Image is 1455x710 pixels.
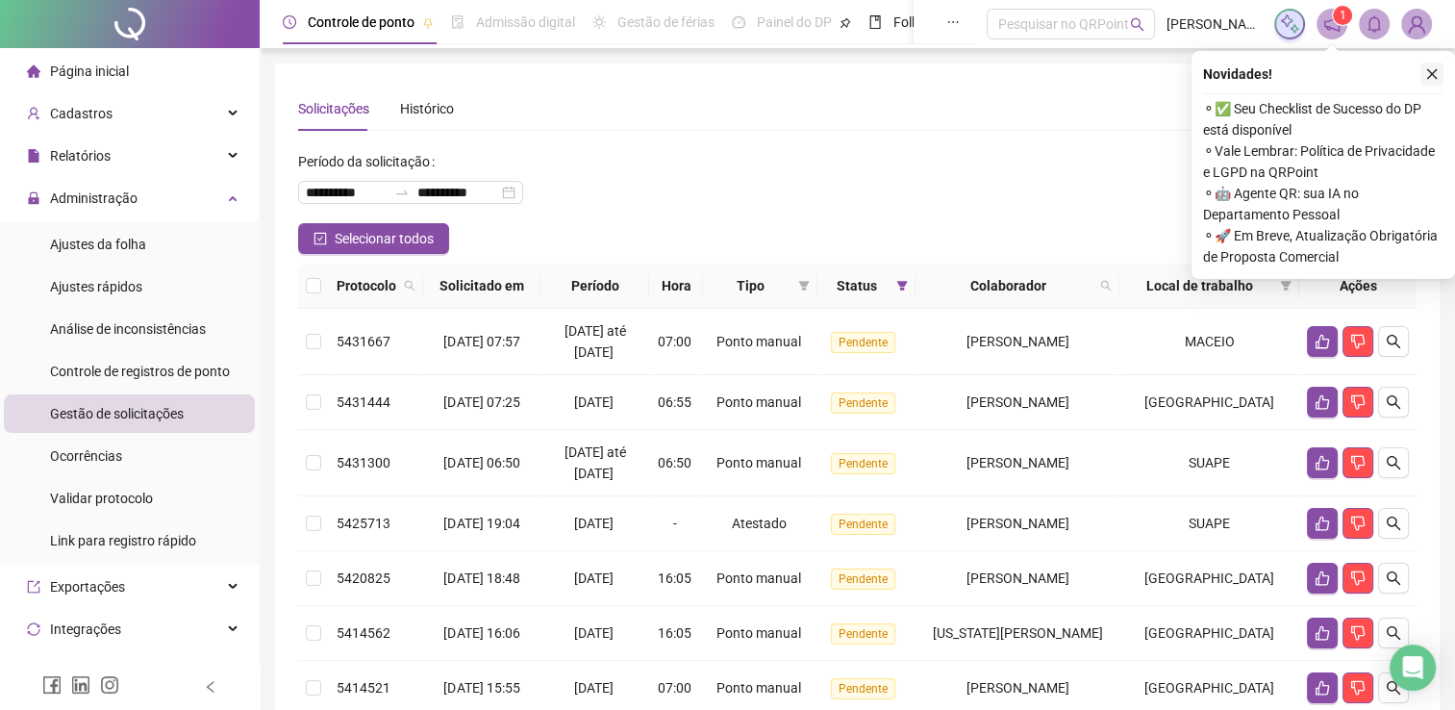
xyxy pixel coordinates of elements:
span: file [27,149,40,163]
span: Admissão digital [476,14,575,30]
span: [PERSON_NAME] [966,680,1069,696]
span: 5431667 [337,334,390,349]
span: Relatórios [50,148,111,164]
label: Período da solicitação [298,146,442,177]
span: Administração [50,190,138,206]
span: Ponto manual [716,625,801,641]
span: Pendente [831,569,895,590]
span: notification [1323,15,1341,33]
span: [DATE] [574,571,614,586]
span: [PERSON_NAME] [966,571,1069,586]
td: SUAPE [1119,430,1299,496]
span: filter [1276,271,1295,300]
div: Ações [1307,275,1409,296]
span: Gestão de férias [617,14,715,30]
span: filter [892,271,912,300]
span: [DATE] 06:50 [443,455,519,470]
span: close [1425,67,1439,81]
span: [DATE] até [DATE] [564,323,626,360]
span: clock-circle [283,15,296,29]
span: Pendente [831,453,895,474]
span: search [1100,280,1112,292]
span: [DATE] 07:25 [443,394,519,410]
span: filter [798,280,810,292]
div: Histórico [400,98,454,119]
span: ⚬ 🤖 Agente QR: sua IA no Departamento Pessoal [1203,183,1443,225]
span: Atestado [732,516,787,531]
th: Hora [649,264,703,309]
span: search [404,280,415,292]
span: ellipsis [946,15,960,29]
span: like [1315,394,1330,410]
span: 5431300 [337,455,390,470]
span: search [1130,17,1144,32]
span: search [1386,571,1401,586]
span: Tipo [711,275,790,296]
span: 16:05 [658,571,691,586]
span: [DATE] [574,516,614,531]
span: search [1386,394,1401,410]
span: search [1386,516,1401,531]
span: Folha de pagamento [893,14,1016,30]
span: Cadastros [50,106,113,121]
span: Controle de ponto [308,14,414,30]
td: [GEOGRAPHIC_DATA] [1119,375,1299,430]
span: 1 [1340,9,1346,22]
span: user-add [27,107,40,120]
span: [DATE] [574,625,614,641]
span: instagram [100,675,119,695]
span: lock [27,191,40,205]
span: 07:00 [658,334,691,349]
span: [DATE] até [DATE] [564,444,626,481]
span: check-square [314,232,327,245]
span: Gestão de solicitações [50,406,184,421]
span: Ponto manual [716,455,801,470]
span: Pendente [831,332,895,353]
span: sun [592,15,606,29]
span: Página inicial [50,63,129,79]
div: Open Intercom Messenger [1390,645,1436,691]
span: like [1315,334,1330,349]
sup: 1 [1333,6,1352,25]
span: pushpin [422,17,434,29]
span: dislike [1350,394,1366,410]
span: Local de trabalho [1127,275,1272,296]
span: Selecionar todos [335,228,434,249]
span: like [1315,571,1330,586]
span: Análise de inconsistências [50,321,206,337]
span: 5414521 [337,680,390,696]
img: sparkle-icon.fc2bf0ac1784a2077858766a79e2daf3.svg [1279,13,1300,35]
span: 16:05 [658,625,691,641]
span: [PERSON_NAME] [966,394,1069,410]
span: [PERSON_NAME] [966,516,1069,531]
span: dislike [1350,680,1366,696]
span: Novidades ! [1203,63,1272,85]
span: 07:00 [658,680,691,696]
span: file-done [451,15,464,29]
span: Link para registro rápido [50,533,196,548]
span: Pendente [831,623,895,645]
span: facebook [42,675,62,695]
span: search [1386,455,1401,470]
span: [PERSON_NAME] [966,334,1069,349]
span: Integrações [50,621,121,637]
span: bell [1366,15,1383,33]
span: dislike [1350,516,1366,531]
th: Solicitado em [423,264,540,309]
span: filter [794,271,814,300]
span: [US_STATE][PERSON_NAME] [933,625,1103,641]
span: dashboard [732,15,745,29]
span: pushpin [840,17,851,29]
span: [DATE] 18:48 [443,571,519,586]
span: filter [1280,280,1292,292]
span: Ponto manual [716,680,801,696]
span: export [27,580,40,594]
span: Painel do DP [757,14,832,30]
th: Período [540,264,649,309]
span: Colaborador [923,275,1092,296]
span: search [1386,334,1401,349]
span: 06:55 [658,394,691,410]
span: [DATE] 19:04 [443,516,519,531]
span: Pendente [831,514,895,535]
span: sync [27,622,40,636]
